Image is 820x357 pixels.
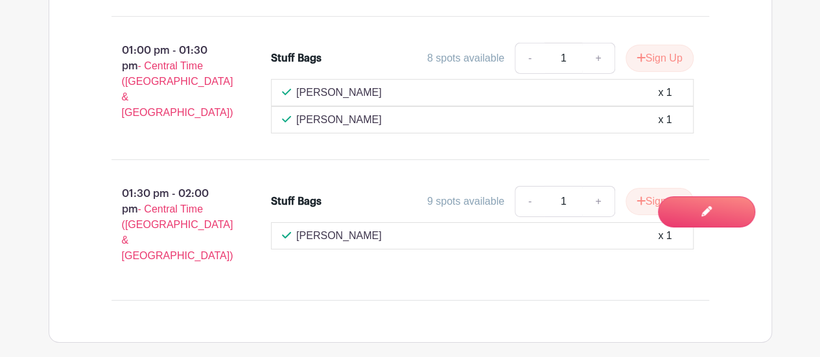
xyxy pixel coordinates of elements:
[515,43,545,74] a: -
[582,43,615,74] a: +
[271,194,322,209] div: Stuff Bags
[626,45,694,72] button: Sign Up
[515,186,545,217] a: -
[122,60,233,118] span: - Central Time ([GEOGRAPHIC_DATA] & [GEOGRAPHIC_DATA])
[658,85,672,100] div: x 1
[658,112,672,128] div: x 1
[427,194,504,209] div: 9 spots available
[296,85,382,100] p: [PERSON_NAME]
[296,228,382,244] p: [PERSON_NAME]
[658,228,672,244] div: x 1
[427,51,504,66] div: 8 spots available
[122,203,233,261] span: - Central Time ([GEOGRAPHIC_DATA] & [GEOGRAPHIC_DATA])
[296,112,382,128] p: [PERSON_NAME]
[626,188,694,215] button: Sign Up
[91,181,251,269] p: 01:30 pm - 02:00 pm
[582,186,615,217] a: +
[91,38,251,126] p: 01:00 pm - 01:30 pm
[271,51,322,66] div: Stuff Bags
